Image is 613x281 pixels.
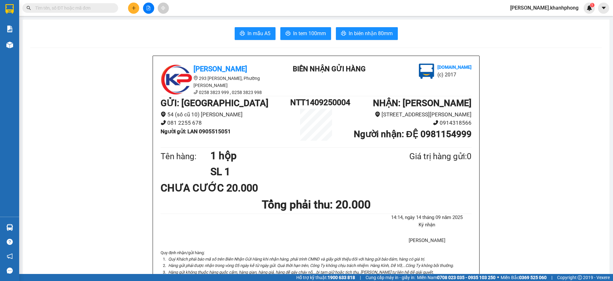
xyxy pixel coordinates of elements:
span: plus [132,6,136,10]
h1: Tổng phải thu: 20.000 [161,196,472,214]
li: 293 [PERSON_NAME], Phường [PERSON_NAME] [161,75,276,89]
li: (c) 2017 [437,71,472,79]
span: [PERSON_NAME].khanhphong [505,4,584,12]
button: caret-down [598,3,609,14]
h1: SL 1 [210,164,378,180]
i: Quý Khách phải báo mã số trên Biên Nhận Gửi Hàng khi nhận hàng, phải trình CMND và giấy giới thiệ... [168,257,425,261]
li: 54 (số cũ 10) [PERSON_NAME] [161,110,290,119]
strong: 1900 633 818 [328,275,355,280]
span: printer [285,31,291,37]
span: Hỗ trợ kỹ thuật: [296,274,355,281]
span: aim [161,6,165,10]
button: aim [158,3,169,14]
b: Người gửi : LAN 0905515051 [161,128,231,135]
span: caret-down [601,5,607,11]
b: Người nhận : ĐỆ 0981154999 [354,129,472,139]
img: warehouse-icon [6,42,13,48]
button: printerIn biên nhận 80mm [336,27,398,40]
span: Miền Bắc [501,274,547,281]
strong: 0708 023 035 - 0935 103 250 [437,275,496,280]
li: [STREET_ADDRESS][PERSON_NAME] [342,110,472,119]
li: Ký nhận [382,221,472,229]
span: search [26,6,31,10]
span: In tem 100mm [293,29,326,37]
div: CHƯA CƯỚC 20.000 [161,180,263,196]
button: printerIn tem 100mm [280,27,331,40]
span: printer [341,31,346,37]
li: 0258 3823 999 , 0258 3823 998 [161,89,276,96]
img: warehouse-icon [6,224,13,231]
span: Miền Nam [417,274,496,281]
li: 0914318566 [342,119,472,127]
span: In biên nhận 80mm [349,29,393,37]
span: copyright [578,275,582,280]
b: NHẬN : [PERSON_NAME] [373,98,472,108]
span: phone [161,120,166,125]
span: In mẫu A5 [247,29,270,37]
span: question-circle [7,239,13,245]
li: 14:14, ngày 14 tháng 09 năm 2025 [382,214,472,222]
li: 081 2255 678 [161,119,290,127]
img: solution-icon [6,26,13,32]
h1: 1 hộp [210,148,378,164]
span: Cung cấp máy in - giấy in: [366,274,415,281]
b: [PERSON_NAME] [193,65,247,73]
input: Tìm tên, số ĐT hoặc mã đơn [35,4,110,12]
span: | [360,274,361,281]
div: Tên hàng: [161,150,210,163]
b: GỬI : [GEOGRAPHIC_DATA] [161,98,269,108]
span: 1 [591,3,593,7]
b: BIÊN NHẬN GỬI HÀNG [293,65,366,73]
i: Hàng gửi phải được nhận trong vòng 05 ngày kể từ ngày gửi. Quá thời hạn trên, Công Ty không chịu ... [168,263,454,268]
span: file-add [146,6,151,10]
b: [DOMAIN_NAME] [437,65,472,70]
li: [PERSON_NAME] [382,237,472,245]
span: message [7,268,13,274]
span: environment [161,112,166,117]
span: environment [375,112,380,117]
strong: 0369 525 060 [519,275,547,280]
span: | [551,274,552,281]
span: notification [7,253,13,259]
img: logo.jpg [161,64,193,96]
h1: NTT1409250004 [290,96,342,109]
span: ⚪️ [497,276,499,279]
img: logo.jpg [419,64,434,79]
button: plus [128,3,139,14]
i: Hàng gửi không thuộc hàng quốc cấm, hàng gian, hàng giả, hàng dễ gây cháy nổ,...bị tạm giữ hoặc t... [168,270,434,275]
span: phone [193,90,198,94]
span: printer [240,31,245,37]
button: printerIn mẫu A5 [235,27,276,40]
img: logo-vxr [5,4,14,14]
button: file-add [143,3,154,14]
span: phone [433,120,438,125]
span: environment [193,76,198,80]
sup: 1 [590,3,594,7]
div: Giá trị hàng gửi: 0 [378,150,472,163]
img: icon-new-feature [587,5,592,11]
